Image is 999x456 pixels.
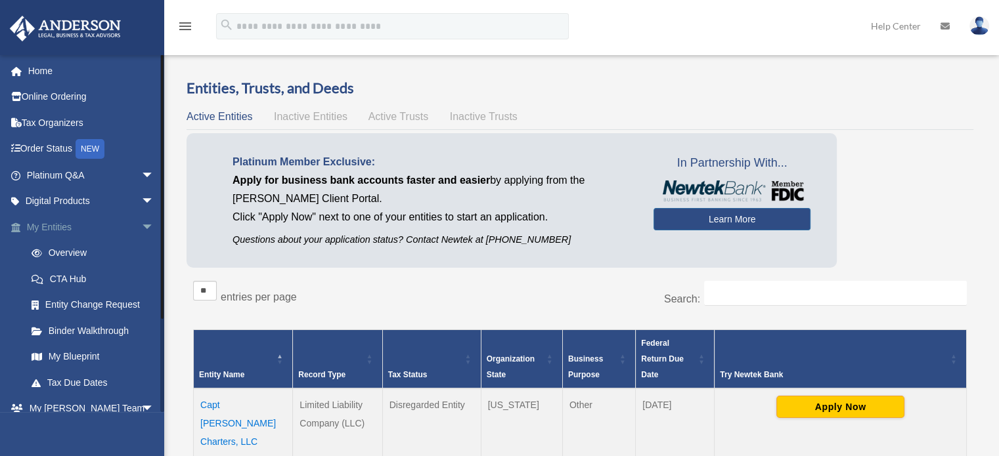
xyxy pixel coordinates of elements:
a: menu [177,23,193,34]
span: Organization State [487,354,535,379]
img: NewtekBankLogoSM.png [660,180,804,201]
p: by applying from the [PERSON_NAME] Client Portal. [233,171,634,208]
span: Inactive Entities [274,111,347,122]
th: Entity Name: Activate to invert sorting [194,329,293,388]
th: Record Type: Activate to sort [293,329,382,388]
a: Home [9,58,174,84]
th: Tax Status: Activate to sort [382,329,481,388]
th: Organization State: Activate to sort [481,329,562,388]
a: Tax Due Dates [18,369,174,396]
a: Online Ordering [9,84,174,110]
a: My Entitiesarrow_drop_down [9,214,174,240]
i: search [219,18,234,32]
a: Order StatusNEW [9,136,174,163]
span: Inactive Trusts [450,111,518,122]
th: Try Newtek Bank : Activate to sort [715,329,967,388]
span: Entity Name [199,370,244,379]
span: Apply for business bank accounts faster and easier [233,175,490,186]
h3: Entities, Trusts, and Deeds [187,78,973,98]
img: User Pic [969,16,989,35]
span: In Partnership With... [654,153,810,174]
span: arrow_drop_down [141,162,167,189]
span: Active Entities [187,111,252,122]
a: CTA Hub [18,266,174,292]
th: Federal Return Due Date: Activate to sort [636,329,715,388]
span: arrow_drop_down [141,188,167,215]
i: menu [177,18,193,34]
span: Business Purpose [568,354,603,379]
p: Questions about your application status? Contact Newtek at [PHONE_NUMBER] [233,232,634,248]
div: Try Newtek Bank [720,367,946,383]
div: NEW [76,139,104,159]
p: Click "Apply Now" next to one of your entities to start an application. [233,208,634,226]
a: My [PERSON_NAME] Teamarrow_drop_down [9,396,174,422]
label: Search: [664,293,700,304]
button: Apply Now [776,396,904,418]
span: Federal Return Due Date [641,339,684,379]
label: entries per page [221,291,297,302]
a: My Blueprint [18,344,174,370]
span: Active Trusts [368,111,429,122]
a: Learn More [654,208,810,230]
span: Tax Status [388,370,428,379]
span: arrow_drop_down [141,214,167,241]
a: Entity Change Request [18,292,174,318]
a: Platinum Q&Aarrow_drop_down [9,162,174,188]
img: Anderson Advisors Platinum Portal [6,16,125,41]
th: Business Purpose: Activate to sort [562,329,635,388]
span: arrow_drop_down [141,396,167,423]
a: Overview [18,240,167,266]
a: Digital Productsarrow_drop_down [9,188,174,215]
a: Tax Organizers [9,110,174,136]
a: Binder Walkthrough [18,318,174,344]
span: Record Type [298,370,345,379]
p: Platinum Member Exclusive: [233,153,634,171]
